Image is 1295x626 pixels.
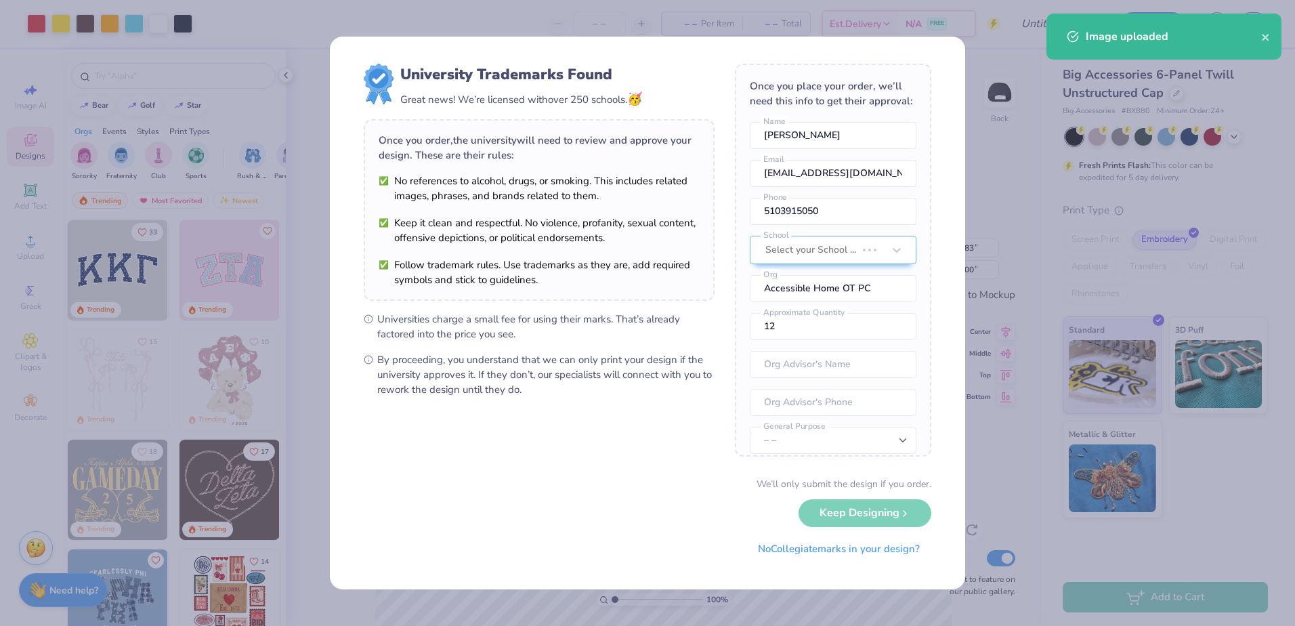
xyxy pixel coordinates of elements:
[750,198,916,225] input: Phone
[750,313,916,340] input: Approximate Quantity
[379,215,700,245] li: Keep it clean and respectful. No violence, profanity, sexual content, offensive depictions, or po...
[379,133,700,163] div: Once you order, the university will need to review and approve your design. These are their rules:
[377,352,715,397] span: By proceeding, you understand that we can only print your design if the university approves it. I...
[400,64,642,85] div: University Trademarks Found
[746,535,931,563] button: NoCollegiatemarks in your design?
[379,173,700,203] li: No references to alcohol, drugs, or smoking. This includes related images, phrases, and brands re...
[750,351,916,378] input: Org Advisor's Name
[750,79,916,108] div: Once you place your order, we’ll need this info to get their approval:
[757,477,931,491] div: We’ll only submit the design if you order.
[1261,28,1271,45] button: close
[750,122,916,149] input: Name
[379,257,700,287] li: Follow trademark rules. Use trademarks as they are, add required symbols and stick to guidelines.
[377,312,715,341] span: Universities charge a small fee for using their marks. That’s already factored into the price you...
[1086,28,1261,45] div: Image uploaded
[750,389,916,416] input: Org Advisor's Phone
[750,160,916,187] input: Email
[400,90,642,108] div: Great news! We’re licensed with over 250 schools.
[750,275,916,302] input: Org
[364,64,394,104] img: license-marks-badge.png
[627,91,642,107] span: 🥳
